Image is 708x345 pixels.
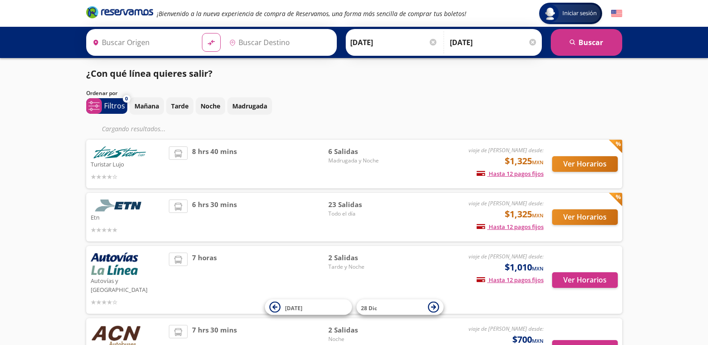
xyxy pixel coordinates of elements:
[505,208,544,221] span: $1,325
[86,5,153,21] a: Brand Logo
[469,146,544,154] em: viaje de [PERSON_NAME] desde:
[89,31,195,54] input: Buscar Origen
[91,275,165,294] p: Autovías y [GEOGRAPHIC_DATA]
[265,299,352,315] button: [DATE]
[328,335,391,343] span: Noche
[477,276,544,284] span: Hasta 12 pagos fijos
[86,67,213,80] p: ¿Con qué línea quieres salir?
[328,253,391,263] span: 2 Salidas
[356,299,444,315] button: 28 Dic
[192,253,217,307] span: 7 horas
[328,146,391,157] span: 6 Salidas
[91,158,165,169] p: Turistar Lujo
[532,337,544,344] small: MXN
[552,272,618,288] button: Ver Horarios
[227,97,272,115] button: Madrugada
[328,263,391,271] span: Tarde y Noche
[505,154,544,168] span: $1,325
[157,9,466,18] em: ¡Bienvenido a la nueva experiencia de compra de Reservamos, una forma más sencilla de comprar tus...
[469,253,544,260] em: viaje de [PERSON_NAME] desde:
[361,304,377,312] span: 28 Dic
[91,200,149,212] img: Etn
[469,200,544,207] em: viaje de [PERSON_NAME] desde:
[552,209,618,225] button: Ver Horarios
[192,146,237,182] span: 8 hrs 40 mins
[86,98,127,114] button: 0Filtros
[505,261,544,274] span: $1,010
[91,212,165,222] p: Etn
[328,157,391,165] span: Madrugada y Noche
[328,325,391,335] span: 2 Salidas
[86,5,153,19] i: Brand Logo
[232,101,267,111] p: Madrugada
[166,97,193,115] button: Tarde
[104,100,125,111] p: Filtros
[226,31,332,54] input: Buscar Destino
[469,325,544,333] em: viaje de [PERSON_NAME] desde:
[102,125,166,133] em: Cargando resultados ...
[130,97,164,115] button: Mañana
[201,101,220,111] p: Noche
[91,253,138,275] img: Autovías y La Línea
[328,200,391,210] span: 23 Salidas
[552,156,618,172] button: Ver Horarios
[450,31,537,54] input: Opcional
[532,265,544,272] small: MXN
[350,31,438,54] input: Elegir Fecha
[86,89,117,97] p: Ordenar por
[532,159,544,166] small: MXN
[285,304,302,312] span: [DATE]
[559,9,600,18] span: Iniciar sesión
[125,95,128,103] span: 0
[477,170,544,178] span: Hasta 12 pagos fijos
[196,97,225,115] button: Noche
[91,146,149,158] img: Turistar Lujo
[192,200,237,235] span: 6 hrs 30 mins
[532,212,544,219] small: MXN
[171,101,189,111] p: Tarde
[134,101,159,111] p: Mañana
[477,223,544,231] span: Hasta 12 pagos fijos
[611,8,622,19] button: English
[328,210,391,218] span: Todo el día
[551,29,622,56] button: Buscar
